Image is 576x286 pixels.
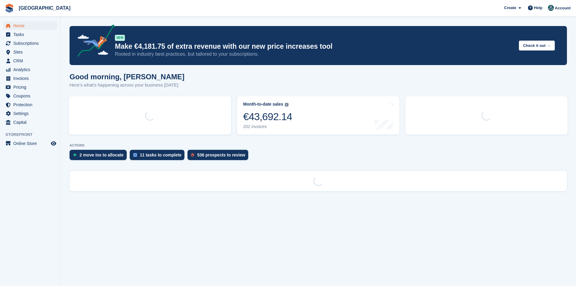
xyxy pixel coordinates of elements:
a: menu [3,139,57,148]
img: price-adjustments-announcement-icon-8257ccfd72463d97f412b2fc003d46551f7dbcb40ab6d574587a9cd5c0d94... [72,25,115,59]
a: 11 tasks to complete [130,150,188,163]
a: menu [3,83,57,91]
button: Check it out → [519,41,555,51]
span: Pricing [13,83,50,91]
p: Rooted in industry best practices, but tailored to your subscriptions. [115,51,514,58]
img: stora-icon-8386f47178a22dfd0bd8f6a31ec36ba5ce8667c1dd55bd0f319d3a0aa187defe.svg [5,4,14,13]
img: task-75834270c22a3079a89374b754ae025e5fb1db73e45f91037f5363f120a921f8.svg [133,153,137,157]
div: Month-to-date sales [243,102,283,107]
span: Capital [13,118,50,127]
span: Settings [13,109,50,118]
span: Analytics [13,65,50,74]
img: prospect-51fa495bee0391a8d652442698ab0144808aea92771e9ea1ae160a38d050c398.svg [191,153,194,157]
a: 2 move ins to allocate [70,150,130,163]
h1: Good morning, [PERSON_NAME] [70,73,184,81]
a: menu [3,21,57,30]
a: Month-to-date sales €43,692.14 202 invoices [237,96,399,135]
a: menu [3,48,57,56]
a: menu [3,118,57,127]
div: 11 tasks to complete [140,153,182,157]
span: Help [534,5,542,11]
p: Make €4,181.75 of extra revenue with our new price increases tool [115,42,514,51]
a: menu [3,92,57,100]
a: menu [3,109,57,118]
img: icon-info-grey-7440780725fd019a000dd9b08b2336e03edf1995a4989e88bcd33f0948082b44.svg [285,103,288,107]
span: Online Store [13,139,50,148]
a: menu [3,100,57,109]
span: CRM [13,57,50,65]
div: NEW [115,35,125,41]
p: ACTIONS [70,143,567,147]
img: move_ins_to_allocate_icon-fdf77a2bb77ea45bf5b3d319d69a93e2d87916cf1d5bf7949dd705db3b84f3ca.svg [73,153,76,157]
p: Here's what's happening across your business [DATE] [70,82,184,89]
a: menu [3,65,57,74]
a: 536 prospects to review [187,150,251,163]
span: Coupons [13,92,50,100]
span: Tasks [13,30,50,39]
span: Storefront [5,132,60,138]
a: [GEOGRAPHIC_DATA] [16,3,73,13]
div: 2 move ins to allocate [80,153,124,157]
img: Željko Gobac [548,5,554,11]
div: 536 prospects to review [197,153,245,157]
span: Account [555,5,571,11]
span: Home [13,21,50,30]
a: Preview store [50,140,57,147]
a: menu [3,30,57,39]
span: Create [504,5,516,11]
a: menu [3,57,57,65]
span: Sites [13,48,50,56]
a: menu [3,74,57,83]
a: menu [3,39,57,48]
span: Subscriptions [13,39,50,48]
div: €43,692.14 [243,110,292,123]
span: Invoices [13,74,50,83]
span: Protection [13,100,50,109]
div: 202 invoices [243,124,292,129]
